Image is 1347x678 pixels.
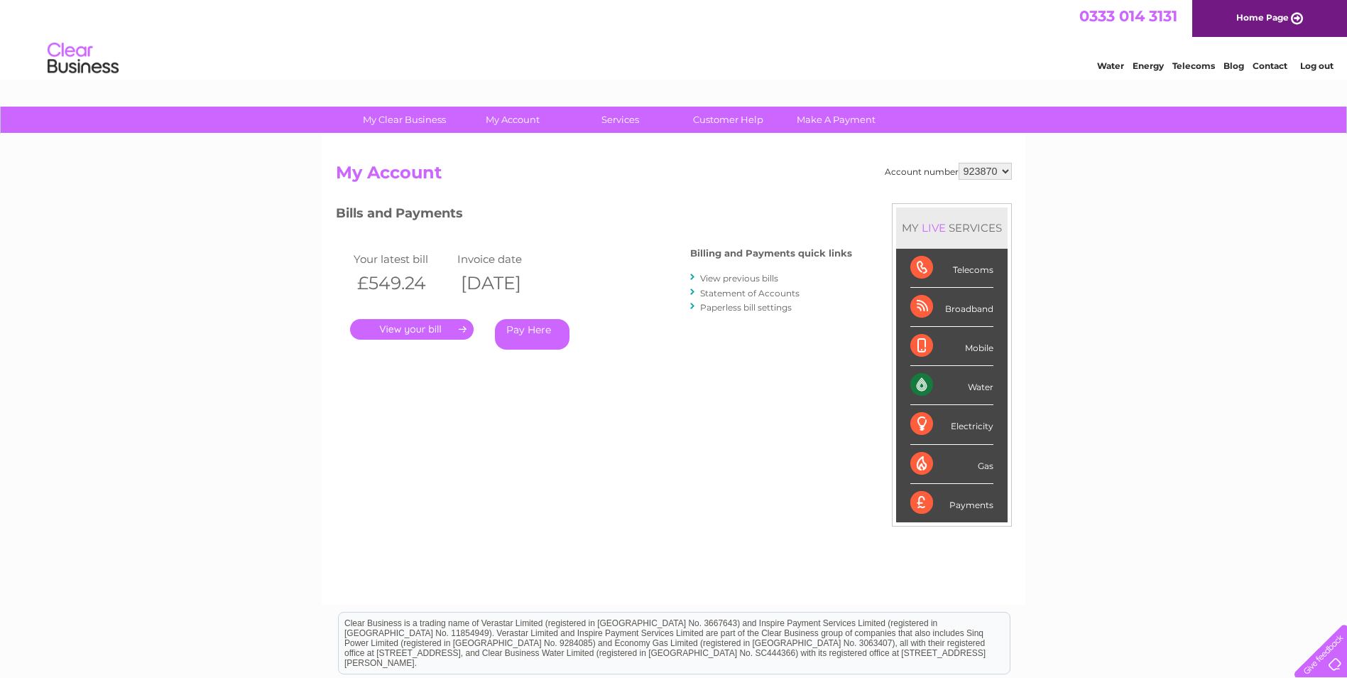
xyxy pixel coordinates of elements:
[700,273,778,284] a: View previous bills
[495,319,569,350] a: Pay Here
[885,163,1012,180] div: Account number
[1253,60,1287,71] a: Contact
[562,107,679,133] a: Services
[1172,60,1215,71] a: Telecoms
[700,288,800,298] a: Statement of Accounts
[1223,60,1244,71] a: Blog
[350,319,474,340] a: .
[910,484,993,522] div: Payments
[336,203,852,228] h3: Bills and Payments
[454,269,557,298] th: [DATE]
[910,366,993,405] div: Water
[1079,7,1177,25] a: 0333 014 3131
[919,221,949,235] div: LIVE
[910,405,993,444] div: Electricity
[1097,60,1124,71] a: Water
[1133,60,1164,71] a: Energy
[350,269,454,298] th: £549.24
[670,107,787,133] a: Customer Help
[339,8,1010,69] div: Clear Business is a trading name of Verastar Limited (registered in [GEOGRAPHIC_DATA] No. 3667643...
[350,249,454,269] td: Your latest bill
[454,107,571,133] a: My Account
[454,249,557,269] td: Invoice date
[910,288,993,327] div: Broadband
[896,208,1008,248] div: MY SERVICES
[910,249,993,288] div: Telecoms
[47,37,119,80] img: logo.png
[778,107,895,133] a: Make A Payment
[910,327,993,366] div: Mobile
[1300,60,1334,71] a: Log out
[690,248,852,259] h4: Billing and Payments quick links
[910,445,993,484] div: Gas
[346,107,463,133] a: My Clear Business
[336,163,1012,190] h2: My Account
[700,302,792,313] a: Paperless bill settings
